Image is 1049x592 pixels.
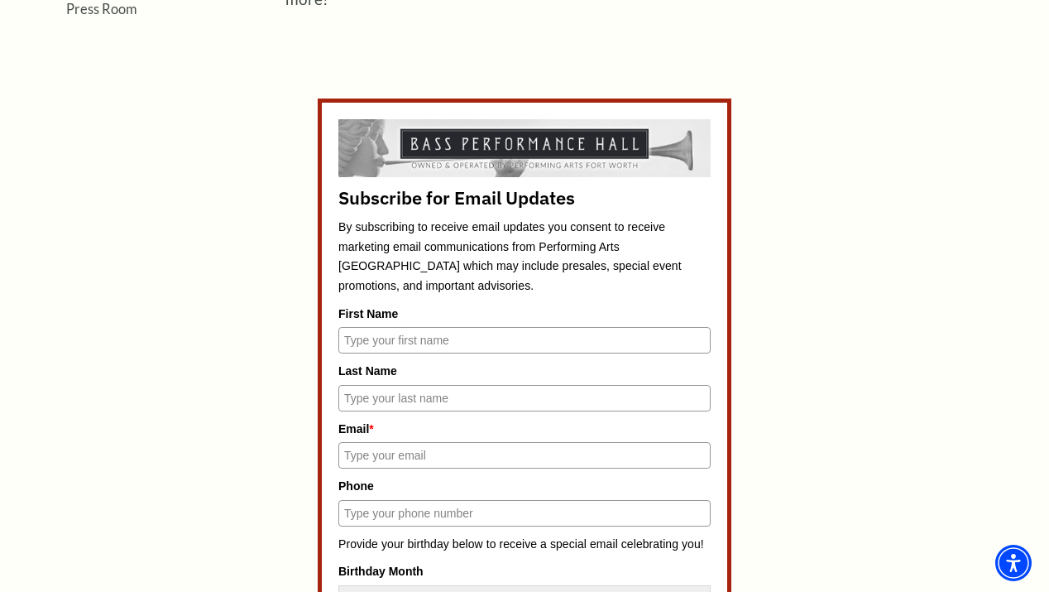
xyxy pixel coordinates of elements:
label: First Name [338,305,711,323]
input: Type your phone number [338,500,711,527]
img: By subscribing to receive email updates you consent to receive marketing email communications fro... [338,119,711,177]
label: Last Name [338,362,711,380]
label: Phone [338,477,711,495]
label: Email [338,420,711,438]
input: Type your last name [338,385,711,412]
input: Type your first name [338,327,711,354]
title: Subscribe for Email Updates [338,185,711,209]
label: Birthday Month [338,562,711,580]
div: Accessibility Menu [995,545,1032,581]
p: Provide your birthday below to receive a special email celebrating you! [338,535,711,555]
a: Press Room [66,1,137,17]
p: By subscribing to receive email updates you consent to receive marketing email communications fro... [338,218,711,296]
input: Type your email [338,442,711,469]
